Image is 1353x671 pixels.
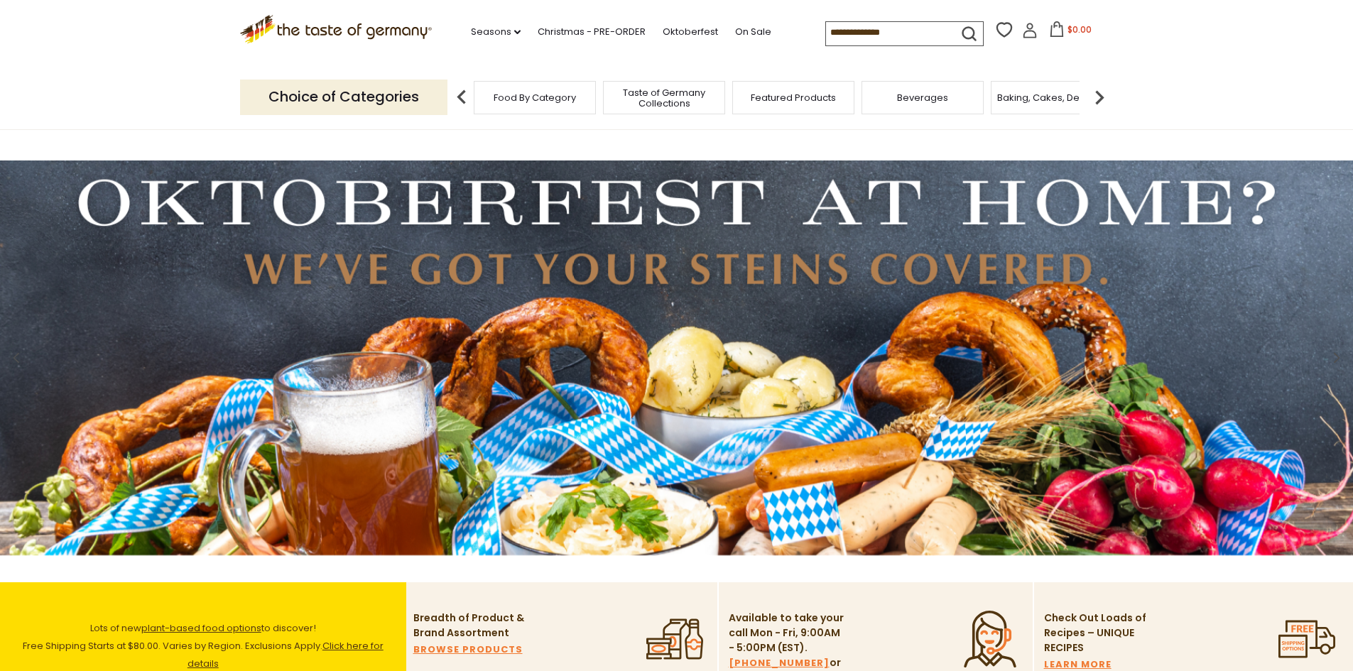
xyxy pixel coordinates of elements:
a: On Sale [735,24,771,40]
a: Beverages [897,92,948,103]
p: Breadth of Product & Brand Assortment [413,611,531,640]
span: $0.00 [1067,23,1092,36]
a: Christmas - PRE-ORDER [538,24,646,40]
a: Baking, Cakes, Desserts [997,92,1107,103]
a: Seasons [471,24,521,40]
a: plant-based food options [141,621,261,635]
a: Featured Products [751,92,836,103]
button: $0.00 [1040,21,1101,43]
a: Taste of Germany Collections [607,87,721,109]
a: BROWSE PRODUCTS [413,642,523,658]
p: Check Out Loads of Recipes – UNIQUE RECIPES [1044,611,1147,655]
img: next arrow [1085,83,1114,111]
a: [PHONE_NUMBER] [729,655,830,671]
a: Oktoberfest [663,24,718,40]
span: Lots of new to discover! Free Shipping Starts at $80.00. Varies by Region. Exclusions Apply. [23,621,384,670]
img: previous arrow [447,83,476,111]
a: Food By Category [494,92,576,103]
p: Choice of Categories [240,80,447,114]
